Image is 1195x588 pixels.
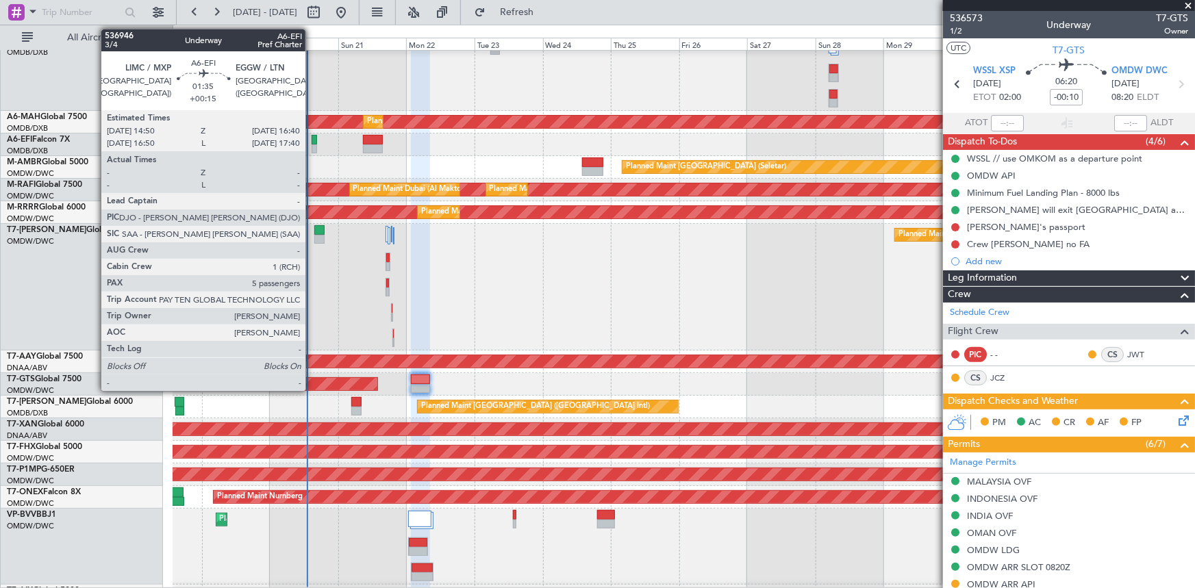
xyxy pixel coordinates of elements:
[965,116,988,130] span: ATOT
[7,443,82,451] a: T7-FHXGlobal 5000
[992,416,1006,430] span: PM
[367,112,596,132] div: Planned Maint [GEOGRAPHIC_DATA] ([GEOGRAPHIC_DATA] Intl)
[973,77,1001,91] span: [DATE]
[964,347,987,362] div: PIC
[270,38,338,50] div: Sat 20
[967,153,1142,164] div: WSSL // use OMKOM as a departure point
[7,214,54,224] a: OMDW/DWC
[7,465,41,474] span: T7-P1MP
[7,498,54,509] a: OMDW/DWC
[7,353,36,361] span: T7-AAY
[7,476,54,486] a: OMDW/DWC
[7,398,133,406] a: T7-[PERSON_NAME]Global 6000
[7,511,56,519] a: VP-BVVBBJ1
[421,202,556,222] div: Planned Maint Dubai (Al Maktoum Intl)
[7,511,36,519] span: VP-BVV
[967,204,1188,216] div: [PERSON_NAME] will exit [GEOGRAPHIC_DATA] as crew and enter [GEOGRAPHIC_DATA] as Pax.
[948,324,998,340] span: Flight Crew
[7,123,48,133] a: OMDB/DXB
[7,453,54,463] a: OMDW/DWC
[7,146,48,156] a: OMDB/DXB
[967,221,1085,233] div: [PERSON_NAME]'s passport
[990,372,1021,384] a: JCZ
[7,136,70,144] a: A6-EFIFalcon 7X
[1111,91,1133,105] span: 08:20
[7,488,81,496] a: T7-ONEXFalcon 8X
[233,6,297,18] span: [DATE] - [DATE]
[967,476,1031,487] div: MALAYSIA OVF
[7,226,133,234] a: T7-[PERSON_NAME]Global 7500
[1111,77,1140,91] span: [DATE]
[950,306,1009,320] a: Schedule Crew
[1150,116,1173,130] span: ALDT
[611,38,679,50] div: Thu 25
[7,226,86,234] span: T7-[PERSON_NAME]
[220,509,355,530] div: Planned Maint Dubai (Al Maktoum Intl)
[1156,25,1188,37] span: Owner
[1146,437,1166,451] span: (6/7)
[7,385,54,396] a: OMDW/DWC
[1053,43,1085,57] span: T7-GTS
[1029,416,1041,430] span: AC
[7,420,38,429] span: T7-XAN
[967,544,1020,556] div: OMDW LDG
[950,25,983,37] span: 1/2
[948,394,1078,409] span: Dispatch Checks and Weather
[973,64,1016,78] span: WSSL XSP
[991,115,1024,131] input: --:--
[7,181,82,189] a: M-RAFIGlobal 7500
[7,488,43,496] span: T7-ONEX
[948,287,971,303] span: Crew
[36,33,144,42] span: All Aircraft
[7,191,54,201] a: OMDW/DWC
[468,1,550,23] button: Refresh
[7,181,36,189] span: M-RAFI
[7,136,32,144] span: A6-EFI
[490,179,625,200] div: Planned Maint Dubai (Al Maktoum Intl)
[7,158,42,166] span: M-AMBR
[7,353,83,361] a: T7-AAYGlobal 7500
[7,431,47,441] a: DNAA/ABV
[679,38,748,50] div: Fri 26
[1156,11,1188,25] span: T7-GTS
[946,42,970,54] button: UTC
[7,168,54,179] a: OMDW/DWC
[1131,416,1142,430] span: FP
[7,47,48,57] a: OMDB/DXB
[967,510,1013,522] div: INDIA OVF
[7,521,54,531] a: OMDW/DWC
[175,27,199,39] div: [DATE]
[7,398,86,406] span: T7-[PERSON_NAME]
[543,38,612,50] div: Wed 24
[966,255,1188,267] div: Add new
[967,187,1120,199] div: Minimum Fuel Landing Plan - 8000 lbs
[1064,416,1075,430] span: CR
[338,38,407,50] div: Sun 21
[7,236,54,246] a: OMDW/DWC
[475,38,543,50] div: Tue 23
[1047,18,1092,33] div: Underway
[999,91,1021,105] span: 02:00
[217,487,303,507] div: Planned Maint Nurnberg
[202,38,271,50] div: Fri 19
[948,134,1017,150] span: Dispatch To-Dos
[421,396,650,417] div: Planned Maint [GEOGRAPHIC_DATA] ([GEOGRAPHIC_DATA] Intl)
[1111,64,1168,78] span: OMDW DWC
[7,443,36,451] span: T7-FHX
[973,91,996,105] span: ETOT
[883,38,952,50] div: Mon 29
[214,351,416,372] div: Unplanned Maint [GEOGRAPHIC_DATA] (Al Maktoum Intl)
[950,11,983,25] span: 536573
[626,157,787,177] div: Planned Maint [GEOGRAPHIC_DATA] (Seletar)
[7,375,35,383] span: T7-GTS
[7,113,40,121] span: A6-MAH
[898,225,1033,245] div: Planned Maint Dubai (Al Maktoum Intl)
[406,38,475,50] div: Mon 22
[7,203,39,212] span: M-RRRR
[967,493,1037,504] div: INDONESIA OVF
[967,561,1070,573] div: OMDW ARR SLOT 0820Z
[950,456,1016,470] a: Manage Permits
[7,158,88,166] a: M-AMBRGlobal 5000
[15,27,149,49] button: All Aircraft
[1098,416,1109,430] span: AF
